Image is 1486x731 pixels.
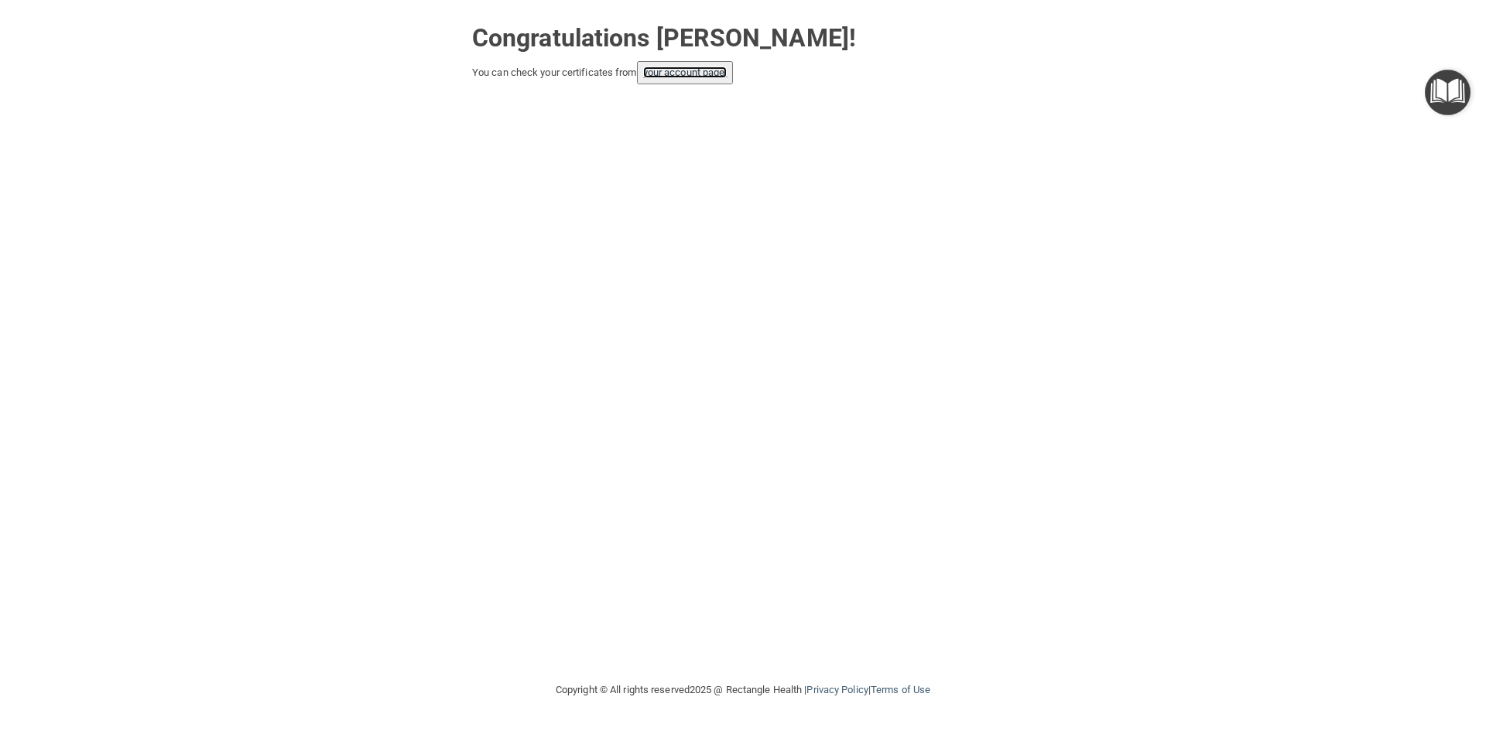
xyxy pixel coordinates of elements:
[643,67,728,78] a: your account page!
[472,61,1014,84] div: You can check your certificates from
[461,665,1025,715] div: Copyright © All rights reserved 2025 @ Rectangle Health | |
[637,61,734,84] button: your account page!
[472,23,856,53] strong: Congratulations [PERSON_NAME]!
[806,684,868,695] a: Privacy Policy
[871,684,930,695] a: Terms of Use
[1425,70,1471,115] button: Open Resource Center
